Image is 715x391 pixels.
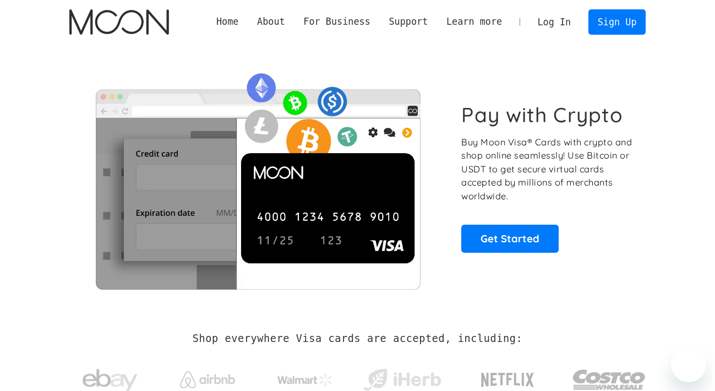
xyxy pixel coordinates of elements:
div: Support [389,15,428,29]
div: For Business [303,15,370,29]
div: Learn more [446,15,502,29]
p: Buy Moon Visa® Cards with crypto and shop online seamlessly! Use Bitcoin or USDT to get secure vi... [461,135,634,203]
img: Walmart [277,373,332,387]
img: Moon Cards let you spend your crypto anywhere Visa is accepted. [69,66,446,289]
div: For Business [294,15,380,29]
img: Moon Logo [69,9,169,35]
a: Sign Up [588,9,646,34]
iframe: Button to launch messaging window [671,347,706,382]
h2: Shop everywhere Visa cards are accepted, including: [193,333,522,345]
a: Get Started [461,225,559,252]
div: About [257,15,285,29]
a: Home [207,15,248,29]
div: Support [380,15,437,29]
h1: Pay with Crypto [461,102,623,127]
a: home [69,9,169,35]
div: About [248,15,294,29]
div: Learn more [437,15,511,29]
a: Log In [528,10,580,34]
img: Airbnb [180,371,235,388]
